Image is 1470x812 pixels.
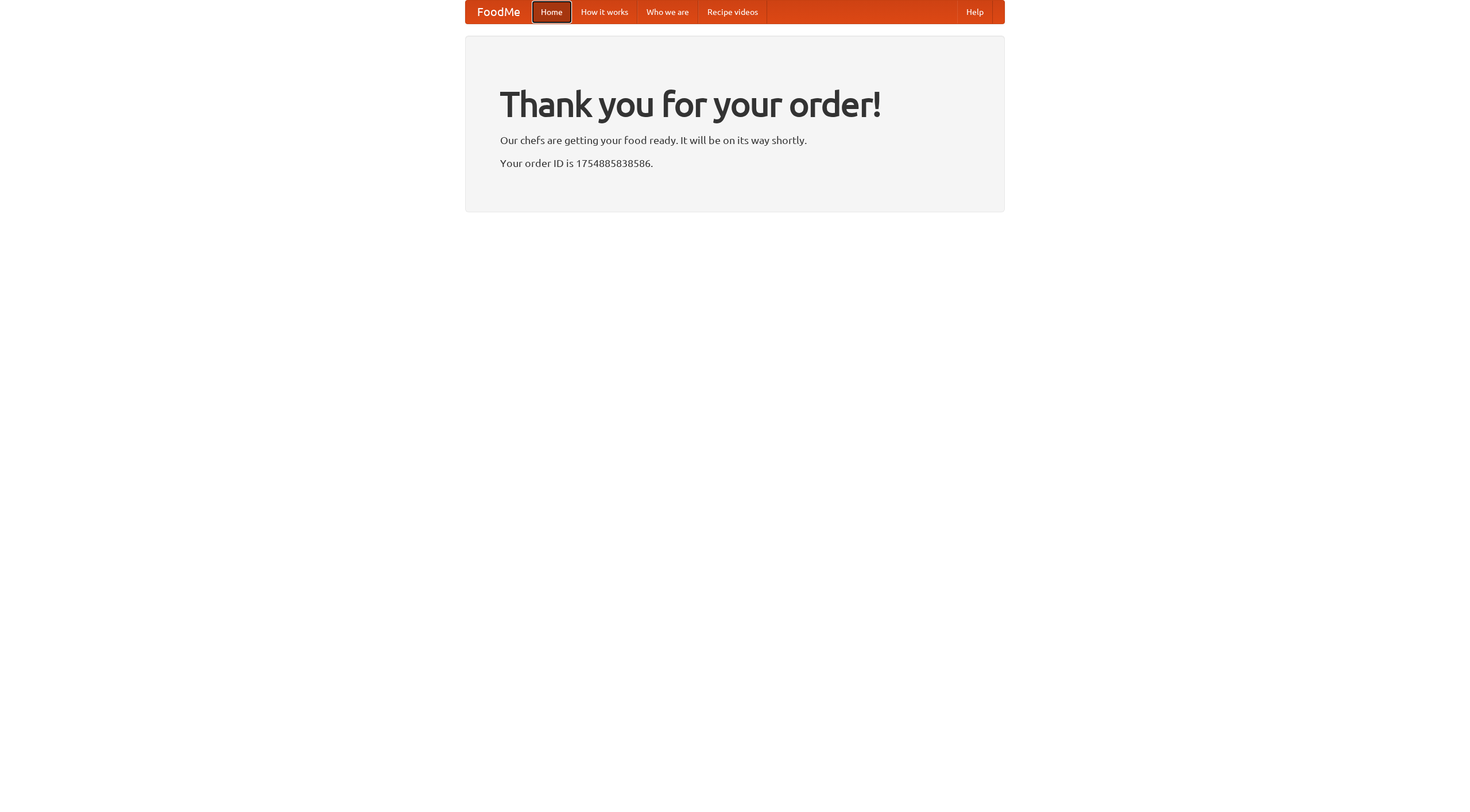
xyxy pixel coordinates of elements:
[637,1,698,24] a: Who we are
[532,1,572,24] a: Home
[500,154,970,172] p: Your order ID is 1754885838586.
[698,1,767,24] a: Recipe videos
[500,131,970,149] p: Our chefs are getting your food ready. It will be on its way shortly.
[957,1,993,24] a: Help
[466,1,532,24] a: FoodMe
[500,76,970,131] h1: Thank you for your order!
[572,1,637,24] a: How it works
